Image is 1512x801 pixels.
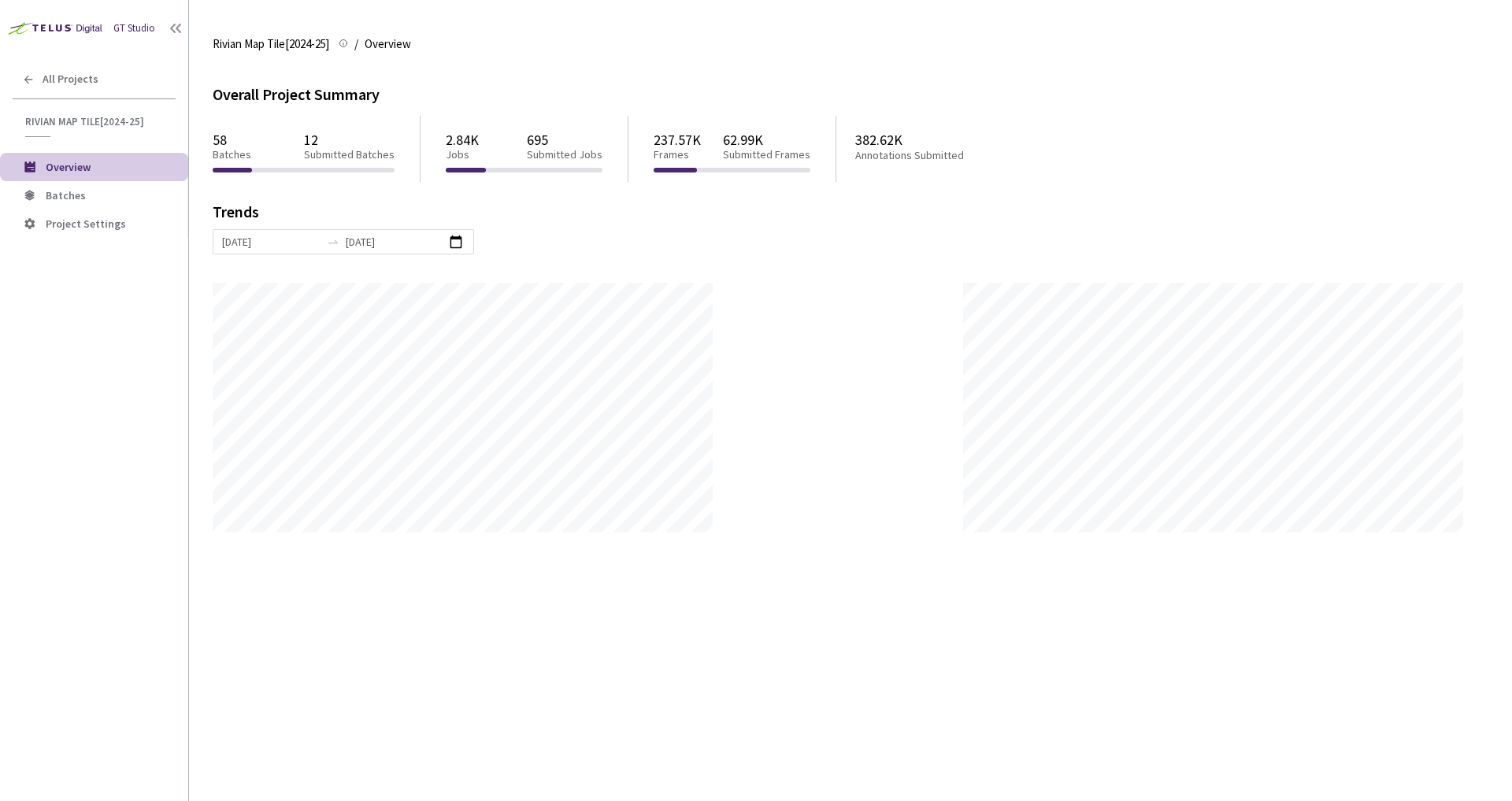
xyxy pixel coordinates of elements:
p: Annotations Submitted [855,149,1025,162]
span: Batches [46,188,86,202]
span: Project Settings [46,217,126,231]
p: 2.84K [446,132,479,148]
span: Rivian Map Tile[2024-25] [25,115,166,128]
p: Submitted Batches [304,148,395,161]
li: / [354,35,358,54]
p: 382.62K [855,132,1025,148]
p: 695 [527,132,602,148]
p: Batches [213,148,251,161]
input: End date [346,233,444,250]
input: Start date [222,233,321,250]
div: Trends [213,204,1466,229]
p: 58 [213,132,251,148]
p: 237.57K [654,132,701,148]
p: Submitted Jobs [527,148,602,161]
span: Overview [365,35,411,54]
p: 62.99K [723,132,810,148]
span: Rivian Map Tile[2024-25] [213,35,329,54]
p: 12 [304,132,395,148]
span: to [327,235,339,248]
div: Overall Project Summary [213,82,1488,106]
span: All Projects [43,72,98,86]
p: Jobs [446,148,479,161]
div: GT Studio [113,20,155,36]
p: Frames [654,148,701,161]
span: Overview [46,160,91,174]
span: swap-right [327,235,339,248]
p: Submitted Frames [723,148,810,161]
